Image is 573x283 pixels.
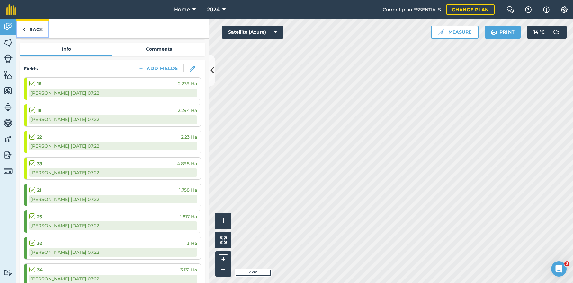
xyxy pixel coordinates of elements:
img: svg+xml;base64,PHN2ZyB4bWxucz0iaHR0cDovL3d3dy53My5vcmcvMjAwMC9zdmciIHdpZHRoPSI5IiBoZWlnaHQ9IjI0Ii... [22,26,25,33]
span: 3 Ha [187,240,197,247]
div: [PERSON_NAME] | [DATE] 07:22 [29,115,197,124]
div: [PERSON_NAME] | [DATE] 07:22 [29,275,197,283]
span: 1.758 Ha [179,186,197,193]
strong: 16 [37,80,41,87]
img: svg+xml;base64,PHN2ZyB4bWxucz0iaHR0cDovL3d3dy53My5vcmcvMjAwMC9zdmciIHdpZHRoPSIxNyIgaGVpZ2h0PSIxNy... [543,6,550,13]
div: [PERSON_NAME] | [DATE] 07:22 [29,89,197,97]
img: svg+xml;base64,PD94bWwgdmVyc2lvbj0iMS4wIiBlbmNvZGluZz0idXRmLTgiPz4KPCEtLSBHZW5lcmF0b3I6IEFkb2JlIE... [4,118,13,128]
img: svg+xml;base64,PD94bWwgdmVyc2lvbj0iMS4wIiBlbmNvZGluZz0idXRmLTgiPz4KPCEtLSBHZW5lcmF0b3I6IEFkb2JlIE... [4,270,13,276]
div: [PERSON_NAME] | [DATE] 07:22 [29,195,197,203]
span: 2.23 Ha [181,133,197,141]
span: 3 [564,261,569,266]
img: svg+xml;base64,PHN2ZyB4bWxucz0iaHR0cDovL3d3dy53My5vcmcvMjAwMC9zdmciIHdpZHRoPSIxOSIgaGVpZ2h0PSIyNC... [491,28,497,36]
div: [PERSON_NAME] | [DATE] 07:22 [29,248,197,256]
img: svg+xml;base64,PD94bWwgdmVyc2lvbj0iMS4wIiBlbmNvZGluZz0idXRmLTgiPz4KPCEtLSBHZW5lcmF0b3I6IEFkb2JlIE... [4,134,13,144]
img: svg+xml;base64,PD94bWwgdmVyc2lvbj0iMS4wIiBlbmNvZGluZz0idXRmLTgiPz4KPCEtLSBHZW5lcmF0b3I6IEFkb2JlIE... [4,167,13,176]
a: Change plan [446,4,495,15]
img: svg+xml;base64,PD94bWwgdmVyc2lvbj0iMS4wIiBlbmNvZGluZz0idXRmLTgiPz4KPCEtLSBHZW5lcmF0b3I6IEFkb2JlIE... [4,22,13,31]
img: A cog icon [560,6,568,13]
img: svg+xml;base64,PD94bWwgdmVyc2lvbj0iMS4wIiBlbmNvZGluZz0idXRmLTgiPz4KPCEtLSBHZW5lcmF0b3I6IEFkb2JlIE... [550,26,563,39]
span: 1.817 Ha [180,213,197,220]
span: 3.131 Ha [180,266,197,273]
span: 2024 [207,6,220,13]
div: [PERSON_NAME] | [DATE] 07:22 [29,221,197,230]
img: fieldmargin Logo [6,4,16,15]
iframe: Intercom live chat [551,261,567,277]
button: i [215,213,231,229]
img: svg+xml;base64,PHN2ZyB4bWxucz0iaHR0cDovL3d3dy53My5vcmcvMjAwMC9zdmciIHdpZHRoPSI1NiIgaGVpZ2h0PSI2MC... [4,86,13,96]
button: 14 °C [527,26,567,39]
button: Satellite (Azure) [222,26,283,39]
strong: 21 [37,186,41,193]
strong: 22 [37,133,42,141]
a: Info [20,43,112,55]
span: 2.239 Ha [178,80,197,87]
strong: 34 [37,266,43,273]
img: svg+xml;base64,PHN2ZyB3aWR0aD0iMTgiIGhlaWdodD0iMTgiIHZpZXdCb3g9IjAgMCAxOCAxOCIgZmlsbD0ibm9uZSIgeG... [190,66,195,72]
div: [PERSON_NAME] | [DATE] 07:22 [29,142,197,150]
button: + [219,254,228,264]
div: [PERSON_NAME] | [DATE] 07:22 [29,168,197,177]
img: svg+xml;base64,PD94bWwgdmVyc2lvbj0iMS4wIiBlbmNvZGluZz0idXRmLTgiPz4KPCEtLSBHZW5lcmF0b3I6IEFkb2JlIE... [4,54,13,63]
span: 2.294 Ha [178,107,197,114]
strong: 18 [37,107,41,114]
strong: 32 [37,240,42,247]
strong: 23 [37,213,42,220]
span: 4.898 Ha [177,160,197,167]
img: svg+xml;base64,PD94bWwgdmVyc2lvbj0iMS4wIiBlbmNvZGluZz0idXRmLTgiPz4KPCEtLSBHZW5lcmF0b3I6IEFkb2JlIE... [4,102,13,112]
span: i [222,217,224,225]
img: A question mark icon [524,6,532,13]
a: Back [16,19,49,38]
button: Print [485,26,521,39]
img: svg+xml;base64,PHN2ZyB4bWxucz0iaHR0cDovL3d3dy53My5vcmcvMjAwMC9zdmciIHdpZHRoPSI1NiIgaGVpZ2h0PSI2MC... [4,38,13,47]
span: Current plan : ESSENTIALS [383,6,441,13]
span: 14 ° C [533,26,545,39]
button: Measure [431,26,479,39]
a: Comments [112,43,205,55]
img: Four arrows, one pointing top left, one top right, one bottom right and the last bottom left [220,236,227,244]
img: Ruler icon [438,29,444,35]
button: Add Fields [133,64,183,73]
img: Two speech bubbles overlapping with the left bubble in the forefront [506,6,514,13]
span: Home [174,6,190,13]
button: – [219,264,228,273]
strong: 39 [37,160,42,167]
h4: Fields [24,65,38,72]
img: svg+xml;base64,PHN2ZyB4bWxucz0iaHR0cDovL3d3dy53My5vcmcvMjAwMC9zdmciIHdpZHRoPSI1NiIgaGVpZ2h0PSI2MC... [4,70,13,80]
img: svg+xml;base64,PD94bWwgdmVyc2lvbj0iMS4wIiBlbmNvZGluZz0idXRmLTgiPz4KPCEtLSBHZW5lcmF0b3I6IEFkb2JlIE... [4,150,13,160]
